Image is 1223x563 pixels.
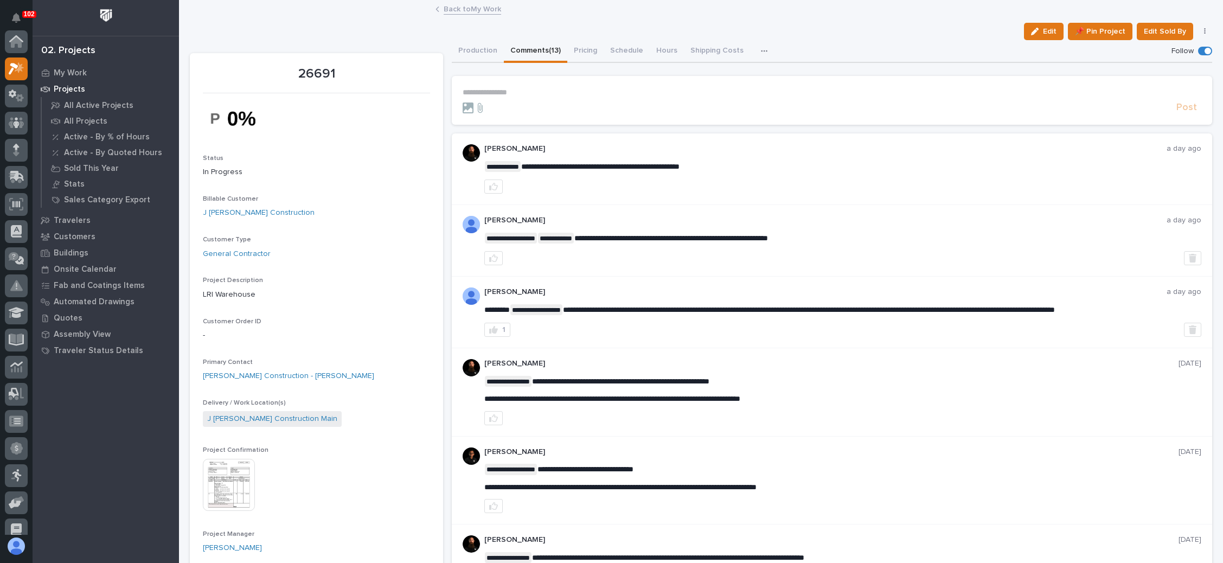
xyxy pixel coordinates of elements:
[203,236,251,243] span: Customer Type
[54,232,95,242] p: Customers
[484,251,503,265] button: like this post
[1184,251,1201,265] button: Delete post
[203,207,315,219] a: J [PERSON_NAME] Construction
[54,68,87,78] p: My Work
[64,164,119,174] p: Sold This Year
[1179,447,1201,457] p: [DATE]
[64,132,150,142] p: Active - By % of Hours
[42,192,179,207] a: Sales Category Export
[33,277,179,293] a: Fab and Coatings Items
[463,359,480,376] img: zmKUmRVDQjmBLfnAs97p
[1184,323,1201,337] button: Delete post
[1176,101,1197,114] span: Post
[484,447,1179,457] p: [PERSON_NAME]
[484,287,1167,297] p: [PERSON_NAME]
[567,40,604,63] button: Pricing
[1167,144,1201,153] p: a day ago
[54,314,82,323] p: Quotes
[54,248,88,258] p: Buildings
[203,400,286,406] span: Delivery / Work Location(s)
[33,261,179,277] a: Onsite Calendar
[203,100,284,137] img: dv10T3ojJkKc38yQ3JfDgreTEQlxZ6eLzHwROyFrZWw
[64,101,133,111] p: All Active Projects
[504,40,567,63] button: Comments (13)
[203,330,430,341] p: -
[1167,287,1201,297] p: a day ago
[1024,23,1064,40] button: Edit
[1043,27,1056,36] span: Edit
[1172,101,1201,114] button: Post
[1144,25,1186,38] span: Edit Sold By
[33,310,179,326] a: Quotes
[14,13,28,30] div: Notifications102
[42,98,179,113] a: All Active Projects
[484,144,1167,153] p: [PERSON_NAME]
[1137,23,1193,40] button: Edit Sold By
[33,228,179,245] a: Customers
[484,359,1179,368] p: [PERSON_NAME]
[1075,25,1125,38] span: 📌 Pin Project
[42,145,179,160] a: Active - By Quoted Hours
[203,248,271,260] a: General Contractor
[203,370,374,382] a: [PERSON_NAME] Construction - [PERSON_NAME]
[203,66,430,82] p: 26691
[203,542,262,554] a: [PERSON_NAME]
[64,117,107,126] p: All Projects
[203,447,268,453] span: Project Confirmation
[484,216,1167,225] p: [PERSON_NAME]
[484,535,1179,545] p: [PERSON_NAME]
[207,413,337,425] a: J [PERSON_NAME] Construction Main
[54,216,91,226] p: Travelers
[502,326,505,334] div: 1
[1167,216,1201,225] p: a day ago
[54,85,85,94] p: Projects
[463,216,480,233] img: AOh14GhUnP333BqRmXh-vZ-TpYZQaFVsuOFmGre8SRZf2A=s96-c
[203,155,223,162] span: Status
[463,287,480,305] img: AOh14GhUnP333BqRmXh-vZ-TpYZQaFVsuOFmGre8SRZf2A=s96-c
[64,195,150,205] p: Sales Category Export
[42,129,179,144] a: Active - By % of Hours
[203,277,263,284] span: Project Description
[41,45,95,57] div: 02. Projects
[604,40,650,63] button: Schedule
[452,40,504,63] button: Production
[64,148,162,158] p: Active - By Quoted Hours
[42,161,179,176] a: Sold This Year
[54,265,117,274] p: Onsite Calendar
[42,113,179,129] a: All Projects
[203,289,430,300] p: LRI Warehouse
[54,330,111,340] p: Assembly View
[684,40,750,63] button: Shipping Costs
[650,40,684,63] button: Hours
[42,176,179,191] a: Stats
[203,531,254,538] span: Project Manager
[5,7,28,29] button: Notifications
[1179,535,1201,545] p: [DATE]
[33,326,179,342] a: Assembly View
[203,167,430,178] p: In Progress
[33,81,179,97] a: Projects
[33,212,179,228] a: Travelers
[484,499,503,513] button: like this post
[203,196,258,202] span: Billable Customer
[54,346,143,356] p: Traveler Status Details
[1171,47,1194,56] p: Follow
[64,180,85,189] p: Stats
[1179,359,1201,368] p: [DATE]
[463,447,480,465] img: 1cuUYOxSRWZudHgABrOC
[203,359,253,366] span: Primary Contact
[203,318,261,325] span: Customer Order ID
[1068,23,1132,40] button: 📌 Pin Project
[54,297,135,307] p: Automated Drawings
[24,10,35,18] p: 102
[33,65,179,81] a: My Work
[484,323,510,337] button: 1
[33,342,179,359] a: Traveler Status Details
[54,281,145,291] p: Fab and Coatings Items
[444,2,501,15] a: Back toMy Work
[96,5,116,25] img: Workspace Logo
[5,535,28,558] button: users-avatar
[33,245,179,261] a: Buildings
[463,535,480,553] img: zmKUmRVDQjmBLfnAs97p
[463,144,480,162] img: zmKUmRVDQjmBLfnAs97p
